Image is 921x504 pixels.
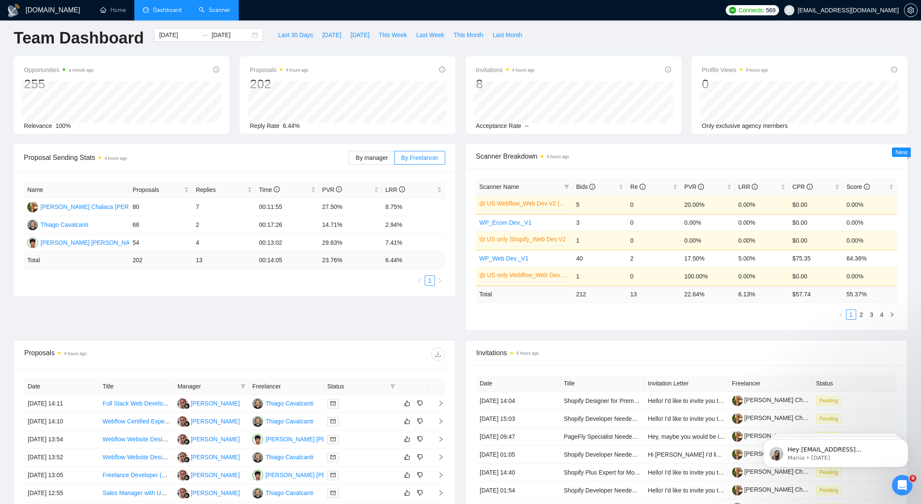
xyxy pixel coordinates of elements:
li: 3 [866,310,877,320]
a: Shopify Developer Needed for Custom Coding & Site Optimization [564,415,739,422]
button: dislike [415,470,425,480]
a: Freelance Developer (Webflow, Memberstack, MAKE) [103,472,246,478]
input: End date [211,30,250,40]
img: BB [27,202,38,212]
td: 0.00% [735,266,789,286]
a: KG[PERSON_NAME] [177,417,240,424]
li: 4 [877,310,887,320]
img: c1PYg2RFmoAoYv-95gynOyD5mL57fef8ep7XqdQUmkg9mUw9U1Eq99aMnEBB4sac9f [732,467,743,478]
span: info-circle [439,67,445,72]
button: dislike [415,398,425,408]
span: Hey [EMAIL_ADDRESS][DOMAIN_NAME], Looks like your Upwork agency FutureSells ran out of connects. ... [37,25,147,142]
td: $0.00 [789,231,843,250]
td: 13 [627,286,681,302]
th: Proposals [129,182,192,198]
h1: Team Dashboard [14,28,144,48]
button: dislike [415,452,425,462]
td: 00:14:05 [255,252,319,269]
span: [DATE] [322,30,341,40]
span: Time [259,186,279,193]
span: dislike [417,490,423,496]
button: setting [904,3,918,17]
a: 4 [877,310,886,319]
a: 1 [425,276,434,285]
span: Bids [576,183,595,190]
img: NM [252,434,263,445]
button: like [402,470,412,480]
button: This Week [374,28,411,42]
span: mail [330,437,336,442]
a: NM[PERSON_NAME] [PERSON_NAME] [27,239,140,246]
a: 3 [867,310,876,319]
td: 0.00% [843,231,897,250]
a: Pending [816,415,845,422]
button: dislike [415,488,425,498]
span: like [404,436,410,443]
img: TC [27,220,38,230]
li: Next Page [887,310,897,320]
span: Pending [816,414,842,423]
img: Profile image for Mariia [19,26,33,39]
a: KG[PERSON_NAME] [177,435,240,442]
a: [PERSON_NAME] Chalaca [PERSON_NAME] [732,486,868,493]
img: gigradar-bm.png [184,492,190,498]
span: dislike [417,418,423,425]
li: Previous Page [836,310,846,320]
td: 00:11:55 [255,198,319,216]
span: left [838,312,843,317]
td: Total [24,252,129,269]
a: homeHome [100,6,126,14]
td: 0.00% [681,231,735,250]
span: dislike [417,400,423,407]
a: NM[PERSON_NAME] [PERSON_NAME] [252,435,365,442]
span: [DATE] [350,30,369,40]
div: [PERSON_NAME] [191,399,240,408]
a: Full Stack Web Developer with AI & LLM Experience [103,400,241,407]
span: like [404,490,410,496]
a: Webflow Website Designer Needed for Editing and Modification [103,436,270,443]
a: [PERSON_NAME] Chalaca [PERSON_NAME] [732,397,868,403]
iframe: Intercom live chat [892,475,912,495]
span: crown [479,236,485,242]
td: 40 [573,250,627,266]
span: Scanner Name [479,183,519,190]
a: TCThiago Cavalcanti [252,417,313,424]
div: message notification from Mariia, 2w ago. Hey arthurbelanger48@gmail.com, Looks like your Upwork ... [13,18,158,46]
span: info-circle [213,67,219,72]
span: Last Month [492,30,522,40]
span: crown [479,272,485,278]
button: like [402,452,412,462]
span: Pending [816,396,842,406]
th: Name [24,182,129,198]
span: filter [240,384,246,389]
span: right [889,312,895,317]
div: 202 [250,76,308,92]
a: KG[PERSON_NAME] [177,471,240,478]
span: dashboard [143,7,149,13]
div: [PERSON_NAME] [191,470,240,480]
a: TCThiago Cavalcanti [252,400,313,406]
span: like [404,454,410,461]
button: [DATE] [318,28,346,42]
td: 0.00% [735,195,789,214]
a: US only Webflow_Web Dev.V2 (Laziza AI) [487,270,568,280]
td: 6.13 % [735,286,789,302]
button: like [402,416,412,426]
span: mail [330,419,336,424]
button: like [402,398,412,408]
img: gigradar-bm.png [184,421,190,427]
li: 2 [856,310,866,320]
a: Webflow Certified Expert for Final QA + Site Publishing (32-Page CMS Site) [103,418,303,425]
span: Replies [196,185,246,194]
img: upwork-logo.png [729,7,736,14]
a: setting [904,7,918,14]
td: $ 57.74 [789,286,843,302]
span: Reply Rate [250,122,279,129]
a: Shopify Developer Needed to Fix Price Filters [564,451,684,458]
span: filter [388,380,397,393]
span: Dashboard [153,6,182,14]
span: to [201,32,208,38]
div: Thiago Cavalcanti [266,399,313,408]
span: Profile Views [702,65,768,75]
button: right [887,310,897,320]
